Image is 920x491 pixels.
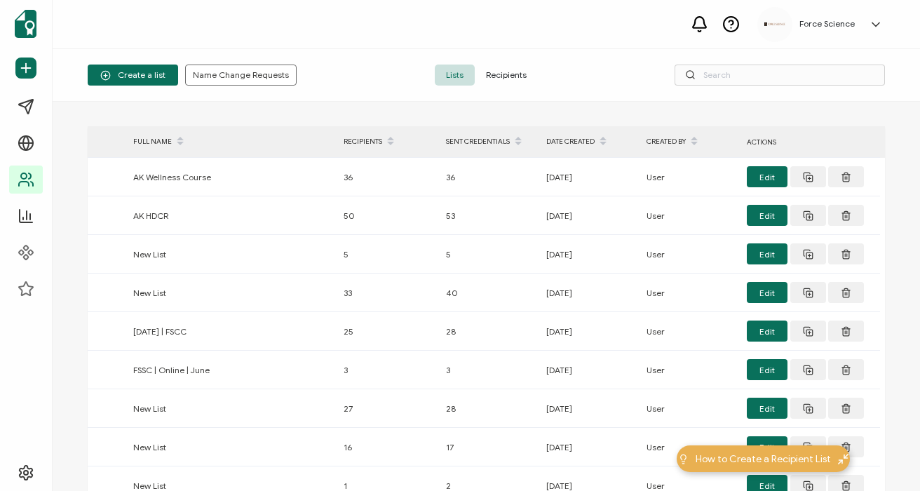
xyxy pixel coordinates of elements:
[126,323,337,339] div: [DATE] | FSCC
[539,362,640,378] div: [DATE]
[799,19,855,29] h5: Force Science
[764,22,785,26] img: d96c2383-09d7-413e-afb5-8f6c84c8c5d6.png
[126,285,337,301] div: New List
[337,208,439,224] div: 50
[185,65,297,86] button: Name Change Requests
[747,205,787,226] button: Edit
[100,70,165,81] span: Create a list
[126,439,337,455] div: New List
[640,169,740,185] div: User
[193,71,289,79] span: Name Change Requests
[15,10,36,38] img: sertifier-logomark-colored.svg
[439,130,539,154] div: SENT CREDENTIALS
[439,323,539,339] div: 28
[539,323,640,339] div: [DATE]
[88,65,178,86] button: Create a list
[337,285,439,301] div: 33
[640,246,740,262] div: User
[640,285,740,301] div: User
[337,323,439,339] div: 25
[337,130,439,154] div: RECIPIENTS
[126,208,337,224] div: AK HDCR
[126,130,337,154] div: FULL NAME
[539,401,640,417] div: [DATE]
[740,134,880,150] div: ACTIONS
[747,321,787,342] button: Edit
[640,208,740,224] div: User
[126,401,337,417] div: New List
[126,169,337,185] div: AK Wellness Course
[439,362,539,378] div: 3
[539,439,640,455] div: [DATE]
[439,439,539,455] div: 17
[539,169,640,185] div: [DATE]
[640,439,740,455] div: User
[747,282,787,303] button: Edit
[640,362,740,378] div: User
[435,65,475,86] span: Lists
[747,166,787,187] button: Edit
[679,332,920,491] iframe: Chat Widget
[475,65,538,86] span: Recipients
[539,130,640,154] div: DATE CREATED
[126,246,337,262] div: New List
[337,246,439,262] div: 5
[539,246,640,262] div: [DATE]
[439,285,539,301] div: 40
[539,208,640,224] div: [DATE]
[439,401,539,417] div: 28
[640,401,740,417] div: User
[439,246,539,262] div: 5
[337,169,439,185] div: 36
[640,130,740,154] div: CREATED BY
[439,208,539,224] div: 53
[675,65,885,86] input: Search
[539,285,640,301] div: [DATE]
[126,362,337,378] div: FSSC | Online | June
[337,439,439,455] div: 16
[337,401,439,417] div: 27
[640,323,740,339] div: User
[439,169,539,185] div: 36
[747,243,787,264] button: Edit
[337,362,439,378] div: 3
